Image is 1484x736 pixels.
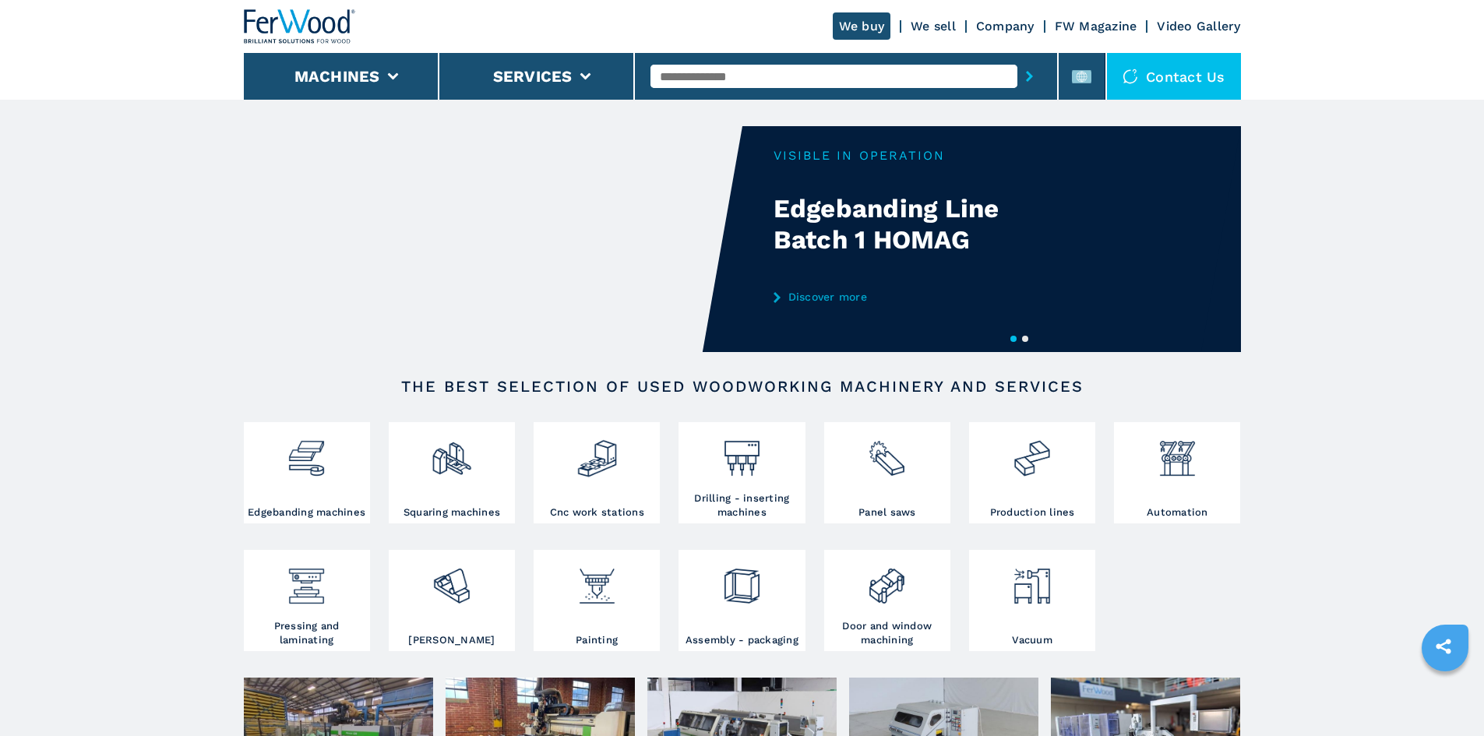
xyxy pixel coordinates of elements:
img: lavorazione_porte_finestre_2.png [866,554,908,607]
h2: The best selection of used woodworking machinery and services [294,377,1191,396]
img: levigatrici_2.png [431,554,472,607]
div: Contact us [1107,53,1241,100]
img: sezionatrici_2.png [866,426,908,479]
a: Squaring machines [389,422,515,523]
button: Services [493,67,573,86]
img: verniciatura_1.png [576,554,618,607]
img: bordatrici_1.png [286,426,327,479]
video: Your browser does not support the video tag. [244,126,742,352]
h3: Production lines [990,505,1075,519]
img: aspirazione_1.png [1011,554,1052,607]
img: Ferwood [244,9,356,44]
a: We sell [911,19,956,33]
h3: [PERSON_NAME] [408,633,495,647]
a: Edgebanding machines [244,422,370,523]
img: centro_di_lavoro_cnc_2.png [576,426,618,479]
h3: Squaring machines [404,505,500,519]
a: Production lines [969,422,1095,523]
a: Drilling - inserting machines [679,422,805,523]
a: FW Magazine [1055,19,1137,33]
button: 1 [1010,336,1017,342]
img: foratrici_inseritrici_2.png [721,426,763,479]
h3: Painting [576,633,618,647]
a: Company [976,19,1035,33]
a: sharethis [1424,627,1463,666]
a: Assembly - packaging [679,550,805,651]
a: Pressing and laminating [244,550,370,651]
img: automazione.png [1157,426,1198,479]
button: submit-button [1017,58,1042,94]
img: Contact us [1123,69,1138,84]
a: We buy [833,12,891,40]
h3: Vacuum [1012,633,1052,647]
button: 2 [1022,336,1028,342]
h3: Panel saws [858,505,916,519]
h3: Drilling - inserting machines [682,491,801,519]
img: linee_di_produzione_2.png [1011,426,1052,479]
a: Door and window machining [824,550,950,651]
h3: Automation [1147,505,1208,519]
h3: Assembly - packaging [686,633,798,647]
img: pressa-strettoia.png [286,554,327,607]
a: Discover more [774,291,1079,303]
a: Cnc work stations [534,422,660,523]
img: squadratrici_2.png [431,426,472,479]
h3: Edgebanding machines [248,505,365,519]
a: Automation [1114,422,1240,523]
h3: Door and window machining [828,619,946,647]
a: Painting [534,550,660,651]
a: Vacuum [969,550,1095,651]
h3: Pressing and laminating [248,619,366,647]
a: Video Gallery [1157,19,1240,33]
a: Panel saws [824,422,950,523]
button: Machines [294,67,380,86]
img: montaggio_imballaggio_2.png [721,554,763,607]
a: [PERSON_NAME] [389,550,515,651]
h3: Cnc work stations [550,505,644,519]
